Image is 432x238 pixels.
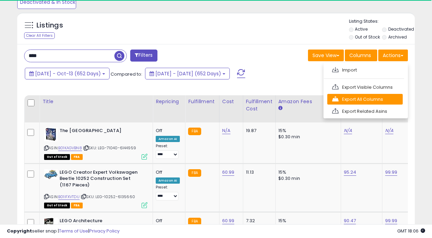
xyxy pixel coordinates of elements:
span: 2025-10-14 18:06 GMT [397,228,425,234]
div: Fulfillment [188,98,216,105]
div: Preset: [156,144,180,159]
a: 60.99 [222,169,235,176]
div: 15% [278,128,336,134]
div: Amazon Fees [278,98,338,105]
button: [DATE] - Oct-13 (652 Days) [25,68,110,79]
div: seller snap | | [7,228,120,235]
a: N/A [222,127,230,134]
a: Import [327,65,403,75]
h5: Listings [37,21,63,30]
div: Clear All Filters [24,32,55,39]
button: Save View [308,50,344,61]
a: Export All Columns [327,94,403,105]
span: FBA [71,203,83,208]
button: Columns [345,50,377,61]
div: ASIN: [44,169,147,207]
span: Compared to: [111,71,142,77]
div: ASIN: [44,128,147,159]
div: Off [156,169,180,201]
a: N/A [385,127,393,134]
button: Filters [130,50,157,62]
label: Out of Stock [355,34,380,40]
small: FBA [188,169,201,177]
div: Fulfillment Cost [246,98,272,112]
span: Columns [349,52,371,59]
button: [DATE] - [DATE] (652 Days) [145,68,230,79]
div: Amazon AI [156,136,180,142]
a: 99.99 [385,217,398,224]
span: FBA [71,154,83,160]
div: 15% [278,169,336,175]
div: Title [42,98,150,105]
span: | SKU: LEG-10252-6135660 [81,194,135,199]
div: Preset: [156,185,180,201]
b: The [GEOGRAPHIC_DATA] [60,128,143,136]
a: 95.24 [344,169,357,176]
label: Archived [388,34,407,40]
a: 99.99 [385,169,398,176]
span: [DATE] - [DATE] (652 Days) [155,70,221,77]
span: | SKU: LEG-71040-6144959 [83,145,136,151]
p: Listing States: [349,18,415,25]
span: [DATE] - Oct-13 (652 Days) [35,70,101,77]
label: Deactivated [388,26,414,32]
div: $0.30 min [278,175,336,182]
div: $0.30 min [278,134,336,140]
strong: Copyright [7,228,32,234]
a: Export Visible Columns [327,82,403,93]
span: All listings that are currently out of stock and unavailable for purchase on Amazon [44,154,70,160]
a: 90.47 [344,217,356,224]
a: Export Related Asins [327,106,403,117]
a: Terms of Use [59,228,88,234]
div: 19.87 [246,128,270,134]
a: B01IFXVTDU [58,194,80,200]
b: LEGO Creator Expert Volkswagen Beetle 10252 Construction Set (1167 Pieces) [60,169,143,190]
div: Cost [222,98,240,105]
a: Privacy Policy [89,228,120,234]
div: Repricing [156,98,182,105]
small: FBA [188,128,201,135]
button: Actions [378,50,408,61]
a: 60.99 [222,217,235,224]
a: N/A [344,127,352,134]
div: 11.13 [246,169,270,175]
small: Amazon Fees. [278,105,282,111]
label: Active [355,26,368,32]
a: B01KAGVBN8 [58,145,82,151]
img: 51uhIiw7lDL._SL40_.jpg [44,128,58,141]
img: 514icE9WuoL._SL40_.jpg [44,169,58,179]
div: Off [156,128,180,159]
span: All listings that are currently out of stock and unavailable for purchase on Amazon [44,203,70,208]
div: Amazon AI [156,177,180,184]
